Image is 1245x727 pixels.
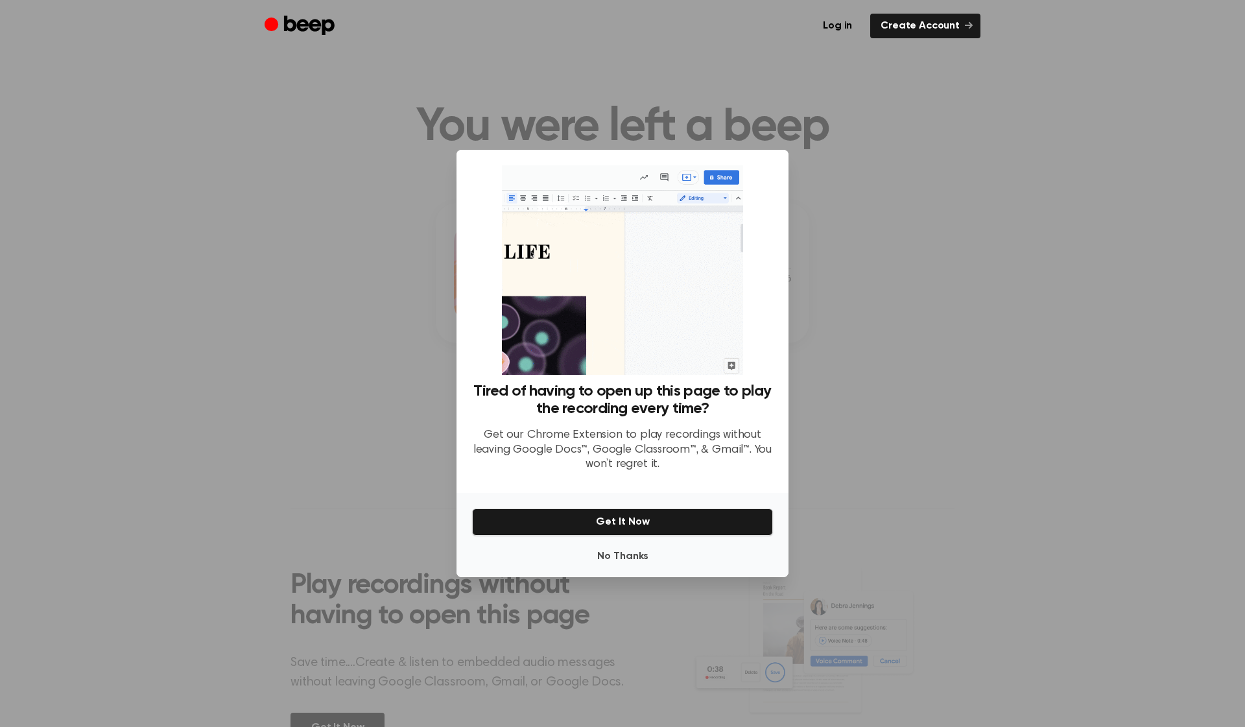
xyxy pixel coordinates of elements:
a: Beep [265,14,338,39]
button: No Thanks [472,543,773,569]
a: Log in [812,14,862,38]
h3: Tired of having to open up this page to play the recording every time? [472,383,773,418]
button: Get It Now [472,508,773,536]
img: Beep extension in action [502,165,742,375]
p: Get our Chrome Extension to play recordings without leaving Google Docs™, Google Classroom™, & Gm... [472,428,773,472]
a: Create Account [870,14,980,38]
